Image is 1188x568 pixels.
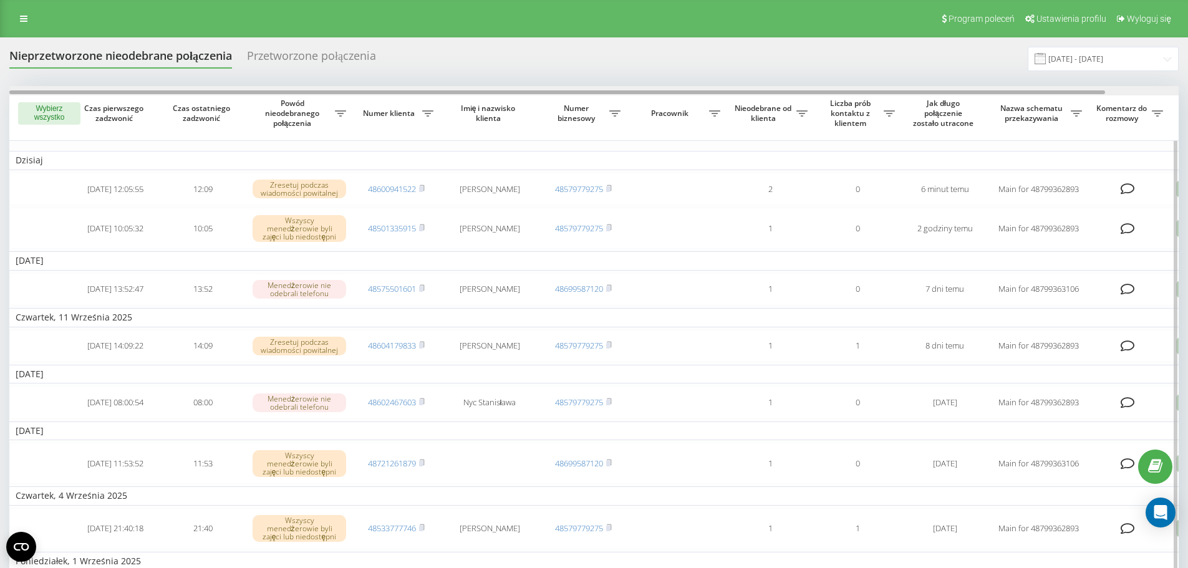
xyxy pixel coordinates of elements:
td: [PERSON_NAME] [440,273,539,306]
a: 48575501601 [368,283,416,294]
td: 0 [814,173,901,206]
td: [DATE] 11:53:52 [72,443,159,484]
span: Imię i nazwisko klienta [450,103,529,123]
td: 10:05 [159,208,246,249]
td: [DATE] [901,386,988,419]
span: Program poleceń [949,14,1015,24]
span: Czas pierwszego zadzwonić [82,103,149,123]
td: 1 [814,330,901,363]
div: Nieprzetworzone nieodebrane połączenia [9,49,232,69]
td: [PERSON_NAME] [440,173,539,206]
div: Zresetuj podczas wiadomości powitalnej [253,337,346,355]
div: Menedżerowie nie odebrali telefonu [253,280,346,299]
span: Jak długo połączenie zostało utracone [911,99,978,128]
div: Wszyscy menedżerowie byli zajęci lub niedostępni [253,450,346,478]
td: Main for 48799363106 [988,273,1088,306]
td: [DATE] 08:00:54 [72,386,159,419]
td: [PERSON_NAME] [440,508,539,549]
td: Main for 48799362893 [988,508,1088,549]
a: 48501335915 [368,223,416,234]
td: 7 dni temu [901,273,988,306]
span: Wyloguj się [1127,14,1171,24]
td: 12:09 [159,173,246,206]
div: Przetworzone połączenia [247,49,376,69]
div: Zresetuj podczas wiadomości powitalnej [253,180,346,198]
td: Main for 48799363106 [988,443,1088,484]
span: Komentarz do rozmowy [1094,103,1152,123]
button: Open CMP widget [6,532,36,562]
span: Nieodebrane od klienta [733,103,796,123]
td: [DATE] 21:40:18 [72,508,159,549]
td: 2 godziny temu [901,208,988,249]
td: 08:00 [159,386,246,419]
td: Nyc Stanisława [440,386,539,419]
div: Wszyscy menedżerowie byli zajęci lub niedostępni [253,515,346,542]
a: 48533777746 [368,522,416,534]
td: [DATE] [901,508,988,549]
td: 1 [727,208,814,249]
span: Liczba prób kontaktu z klientem [820,99,884,128]
td: 0 [814,273,901,306]
span: Numer klienta [359,108,422,118]
td: [DATE] 13:52:47 [72,273,159,306]
td: [PERSON_NAME] [440,208,539,249]
td: [DATE] 10:05:32 [72,208,159,249]
td: Main for 48799362893 [988,173,1088,206]
span: Powód nieodebranego połączenia [253,99,335,128]
td: 1 [727,273,814,306]
a: 48604179833 [368,340,416,351]
td: 1 [814,508,901,549]
td: 0 [814,386,901,419]
td: 2 [727,173,814,206]
td: Main for 48799362893 [988,386,1088,419]
td: Main for 48799362893 [988,208,1088,249]
span: Czas ostatniego zadzwonić [169,103,236,123]
td: 0 [814,443,901,484]
a: 48579779275 [555,223,603,234]
td: 0 [814,208,901,249]
td: [DATE] [901,443,988,484]
span: Numer biznesowy [546,103,609,123]
td: 1 [727,443,814,484]
a: 48600941522 [368,183,416,195]
td: [PERSON_NAME] [440,330,539,363]
a: 48579779275 [555,340,603,351]
td: 6 minut temu [901,173,988,206]
a: 48579779275 [555,397,603,408]
span: Pracownik [633,108,709,118]
td: Main for 48799362893 [988,330,1088,363]
a: 48579779275 [555,522,603,534]
td: 1 [727,386,814,419]
button: Wybierz wszystko [18,102,80,125]
td: 14:09 [159,330,246,363]
a: 48602467603 [368,397,416,408]
td: 11:53 [159,443,246,484]
td: 21:40 [159,508,246,549]
span: Ustawienia profilu [1036,14,1106,24]
a: 48721261879 [368,458,416,469]
div: Menedżerowie nie odebrali telefonu [253,393,346,412]
td: 1 [727,508,814,549]
a: 48579779275 [555,183,603,195]
td: 13:52 [159,273,246,306]
td: [DATE] 14:09:22 [72,330,159,363]
td: 1 [727,330,814,363]
div: Wszyscy menedżerowie byli zajęci lub niedostępni [253,215,346,243]
a: 48699587120 [555,458,603,469]
span: Nazwa schematu przekazywania [995,103,1071,123]
td: [DATE] 12:05:55 [72,173,159,206]
a: 48699587120 [555,283,603,294]
td: 8 dni temu [901,330,988,363]
div: Open Intercom Messenger [1146,498,1176,527]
